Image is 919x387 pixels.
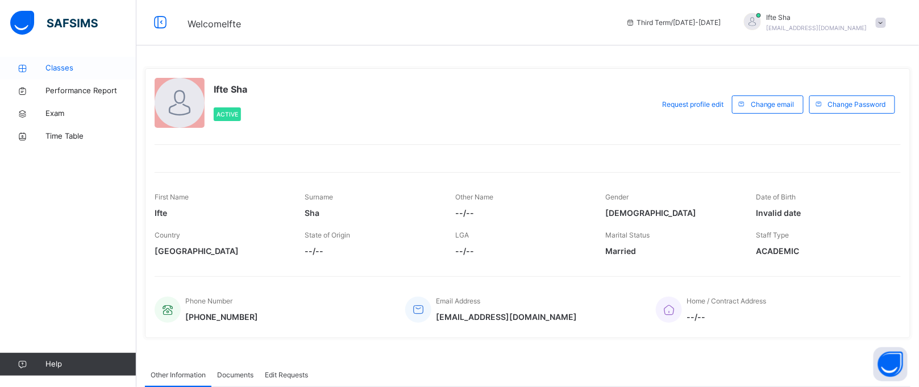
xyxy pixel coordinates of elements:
[217,111,238,118] span: Active
[606,245,739,257] span: Married
[155,245,288,257] span: [GEOGRAPHIC_DATA]
[185,311,258,323] span: [PHONE_NUMBER]
[756,231,789,239] span: Staff Type
[305,245,439,257] span: --/--
[756,207,889,219] span: Invalid date
[874,347,908,381] button: Open asap
[767,24,867,31] span: [EMAIL_ADDRESS][DOMAIN_NAME]
[733,13,892,33] div: IfteSha
[626,18,721,28] span: session/term information
[155,231,180,239] span: Country
[214,82,247,96] span: Ifte Sha
[606,231,650,239] span: Marital Status
[751,99,795,110] span: Change email
[455,245,589,257] span: --/--
[828,99,886,110] span: Change Password
[45,359,136,370] span: Help
[687,297,766,305] span: Home / Contract Address
[455,207,589,219] span: --/--
[10,11,98,35] img: safsims
[436,297,480,305] span: Email Address
[455,193,493,201] span: Other Name
[151,370,206,380] span: Other Information
[662,99,723,110] span: Request profile edit
[45,63,136,74] span: Classes
[305,193,334,201] span: Surname
[45,108,136,119] span: Exam
[756,193,796,201] span: Date of Birth
[265,370,308,380] span: Edit Requests
[756,245,889,257] span: ACADEMIC
[45,85,136,97] span: Performance Report
[217,370,253,380] span: Documents
[606,193,629,201] span: Gender
[606,207,739,219] span: [DEMOGRAPHIC_DATA]
[305,231,351,239] span: State of Origin
[767,13,867,23] span: Ifte Sha
[188,18,241,30] span: Welcome Ifte
[45,131,136,142] span: Time Table
[155,207,288,219] span: Ifte
[155,193,189,201] span: First Name
[436,311,577,323] span: [EMAIL_ADDRESS][DOMAIN_NAME]
[305,207,439,219] span: Sha
[687,311,766,323] span: --/--
[185,297,232,305] span: Phone Number
[455,231,469,239] span: LGA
